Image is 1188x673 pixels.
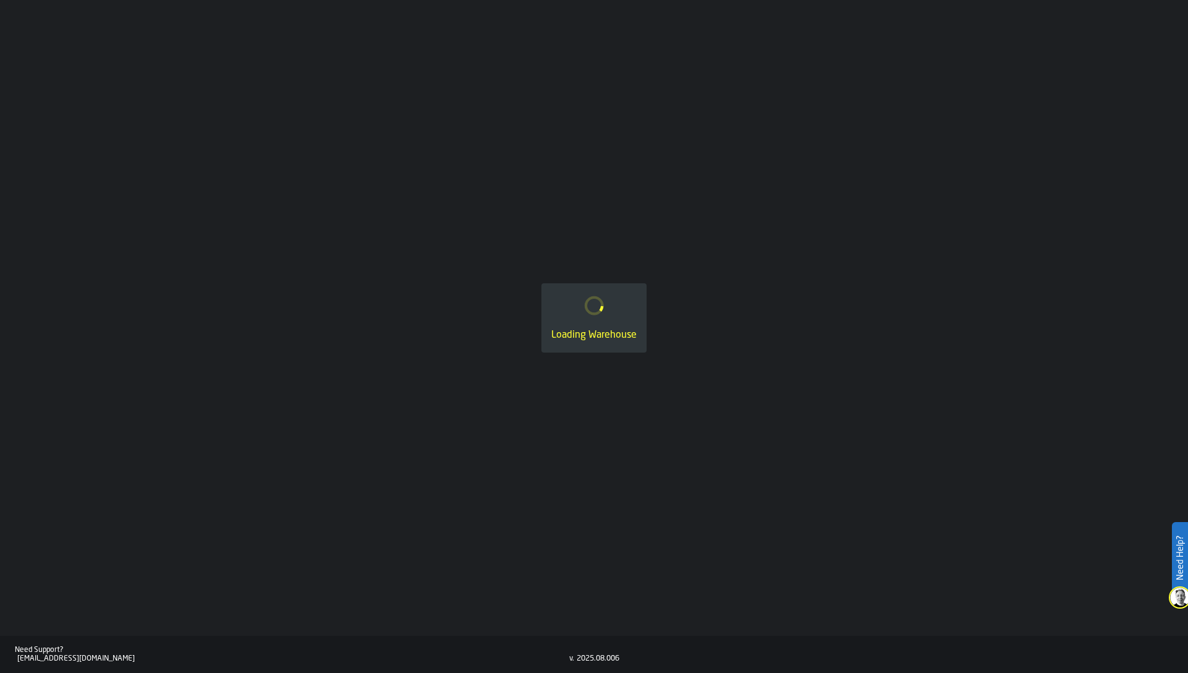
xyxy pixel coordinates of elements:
[15,646,569,663] a: Need Support?[EMAIL_ADDRESS][DOMAIN_NAME]
[577,654,619,663] div: 2025.08.006
[1173,523,1187,593] label: Need Help?
[15,646,569,654] div: Need Support?
[551,328,637,343] div: Loading Warehouse
[17,654,569,663] div: [EMAIL_ADDRESS][DOMAIN_NAME]
[569,654,574,663] div: v.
